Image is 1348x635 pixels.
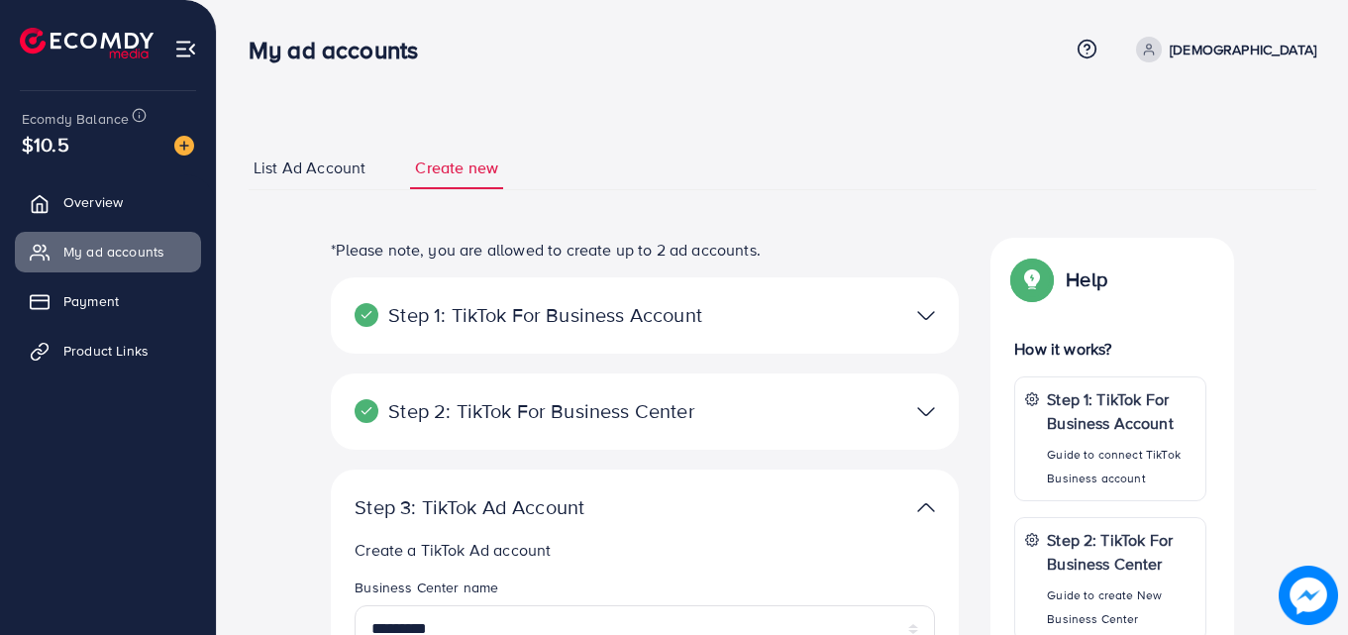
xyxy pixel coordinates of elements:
p: Step 2: TikTok For Business Center [355,399,731,423]
p: Guide to connect TikTok Business account [1047,443,1195,490]
p: Step 2: TikTok For Business Center [1047,528,1195,576]
img: TikTok partner [917,493,935,522]
span: Create new [415,157,498,179]
p: Step 1: TikTok For Business Account [355,303,731,327]
p: *Please note, you are allowed to create up to 2 ad accounts. [331,238,959,262]
span: Payment [63,291,119,311]
legend: Business Center name [355,578,935,605]
span: $10.5 [22,130,69,159]
span: My ad accounts [63,242,164,262]
span: List Ad Account [254,157,365,179]
a: Product Links [15,331,201,370]
p: How it works? [1014,337,1206,361]
h3: My ad accounts [249,36,434,64]
a: Overview [15,182,201,222]
img: TikTok partner [917,397,935,426]
span: Product Links [63,341,149,361]
span: Ecomdy Balance [22,109,129,129]
p: Step 1: TikTok For Business Account [1047,387,1195,435]
p: Create a TikTok Ad account [355,538,935,562]
p: Step 3: TikTok Ad Account [355,495,731,519]
img: menu [174,38,197,60]
p: [DEMOGRAPHIC_DATA] [1170,38,1316,61]
p: Guide to create New Business Center [1047,583,1195,631]
img: image [1279,566,1338,625]
img: logo [20,28,154,58]
p: Help [1066,267,1107,291]
img: TikTok partner [917,301,935,330]
span: Overview [63,192,123,212]
a: [DEMOGRAPHIC_DATA] [1128,37,1316,62]
img: image [174,136,194,156]
a: Payment [15,281,201,321]
img: Popup guide [1014,262,1050,297]
a: My ad accounts [15,232,201,271]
